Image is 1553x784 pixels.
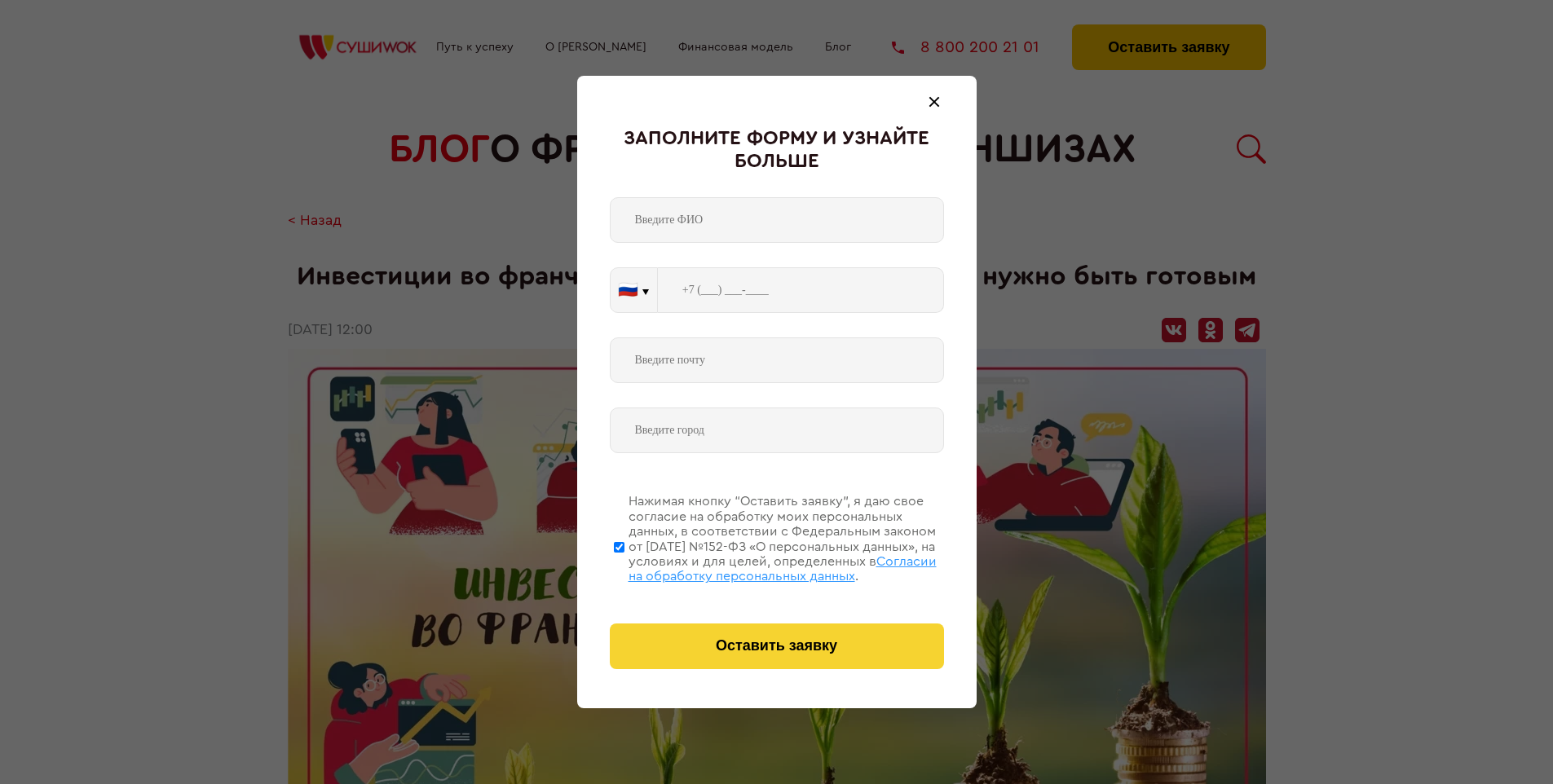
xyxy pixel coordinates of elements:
div: Нажимая кнопку “Оставить заявку”, я даю свое согласие на обработку моих персональных данных, в со... [629,494,944,584]
button: Оставить заявку [610,623,944,669]
span: Согласии на обработку персональных данных [629,555,937,583]
input: Введите ФИО [610,197,944,243]
input: Введите город [610,407,944,453]
div: Заполните форму и узнайте больше [610,128,944,173]
input: Введите почту [610,337,944,383]
input: +7 (___) ___-____ [658,267,944,313]
button: 🇷🇺 [611,268,657,312]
